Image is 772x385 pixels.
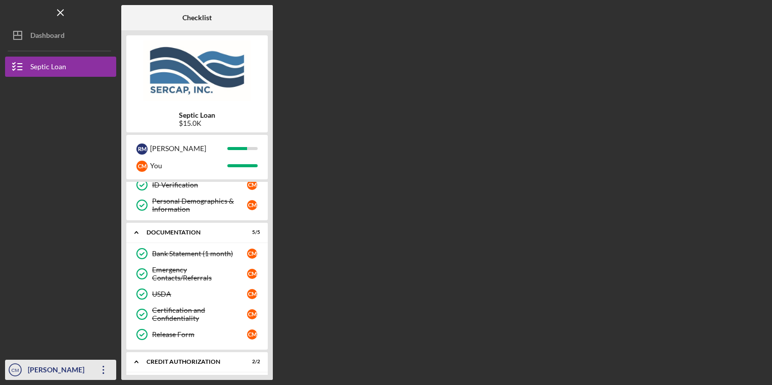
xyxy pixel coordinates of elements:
[131,264,263,284] a: Emergency Contacts/ReferralsCM
[131,324,263,345] a: Release FormCM
[131,175,263,195] a: ID VerificationCM
[126,40,268,101] img: Product logo
[152,181,247,189] div: ID Verification
[30,57,66,79] div: Septic Loan
[242,359,260,365] div: 2 / 2
[5,360,116,380] button: CM[PERSON_NAME]
[147,359,235,365] div: CREDIT AUTHORIZATION
[247,329,257,340] div: C M
[179,119,215,127] div: $15.0K
[152,250,247,258] div: Bank Statement (1 month)
[12,367,19,373] text: CM
[152,197,247,213] div: Personal Demographics & Information
[152,330,247,339] div: Release Form
[5,57,116,77] button: Septic Loan
[150,157,227,174] div: You
[247,180,257,190] div: C M
[247,289,257,299] div: C M
[131,284,263,304] a: USDACM
[152,306,247,322] div: Certification and Confidentiality
[152,290,247,298] div: USDA
[131,195,263,215] a: Personal Demographics & InformationCM
[247,309,257,319] div: C M
[179,111,215,119] b: Septic Loan
[25,360,91,382] div: [PERSON_NAME]
[152,266,247,282] div: Emergency Contacts/Referrals
[247,269,257,279] div: C M
[247,249,257,259] div: C M
[131,244,263,264] a: Bank Statement (1 month)CM
[5,25,116,45] button: Dashboard
[131,304,263,324] a: Certification and ConfidentialityCM
[30,25,65,48] div: Dashboard
[247,200,257,210] div: C M
[182,14,212,22] b: Checklist
[242,229,260,235] div: 5 / 5
[147,229,235,235] div: Documentation
[136,161,148,172] div: C M
[136,143,148,155] div: R M
[150,140,227,157] div: [PERSON_NAME]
